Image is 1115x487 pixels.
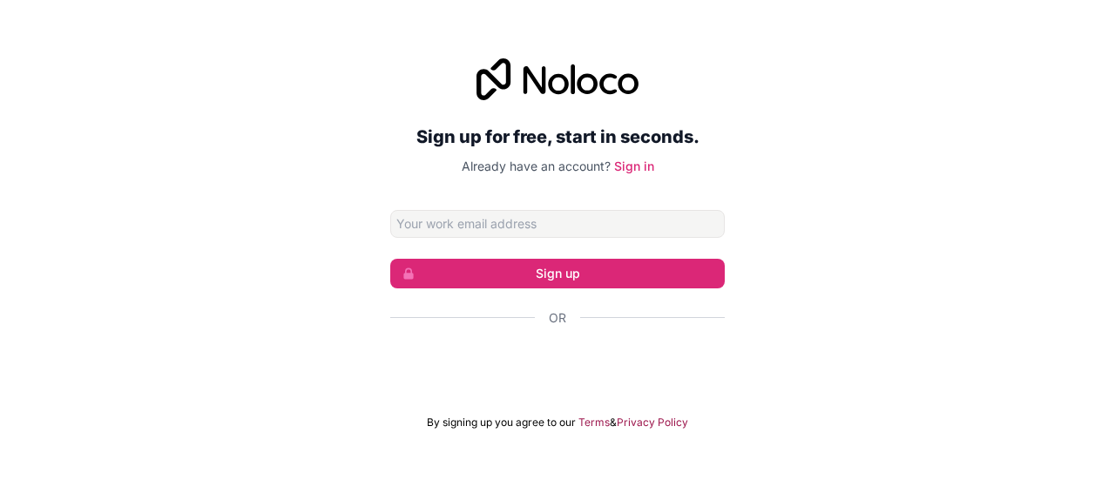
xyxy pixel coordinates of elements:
a: Terms [578,416,610,430]
h2: Sign up for free, start in seconds. [390,121,725,152]
span: Or [549,309,566,327]
button: Sign up [390,259,725,288]
a: Privacy Policy [617,416,688,430]
span: By signing up you agree to our [427,416,576,430]
input: Email address [390,210,725,238]
span: & [610,416,617,430]
span: Already have an account? [462,159,611,173]
a: Sign in [614,159,654,173]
